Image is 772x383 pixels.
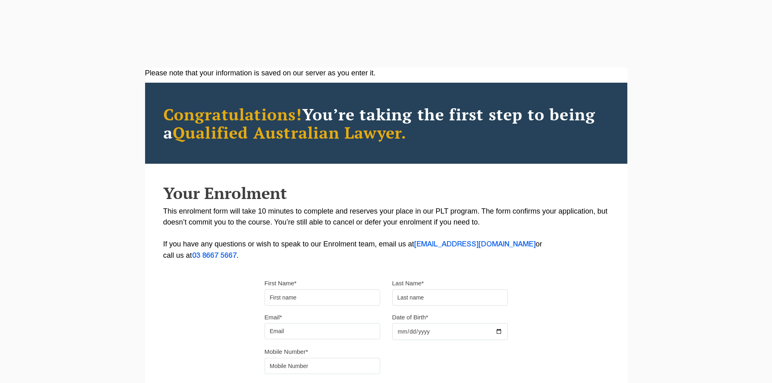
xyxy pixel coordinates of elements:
a: 03 8667 5667 [192,252,237,259]
p: This enrolment form will take 10 minutes to complete and reserves your place in our PLT program. ... [163,206,609,261]
label: Date of Birth* [392,313,428,321]
h2: Your Enrolment [163,184,609,202]
label: Mobile Number* [265,348,308,356]
a: [EMAIL_ADDRESS][DOMAIN_NAME] [414,241,536,248]
input: Email [265,323,380,339]
div: Please note that your information is saved on our server as you enter it. [145,68,627,79]
label: First Name* [265,279,297,287]
span: Qualified Australian Lawyer. [173,122,407,143]
span: Congratulations! [163,103,302,125]
input: Mobile Number [265,358,380,374]
input: Last name [392,289,508,306]
input: First name [265,289,380,306]
label: Last Name* [392,279,424,287]
label: Email* [265,313,282,321]
h2: You’re taking the first step to being a [163,105,609,141]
